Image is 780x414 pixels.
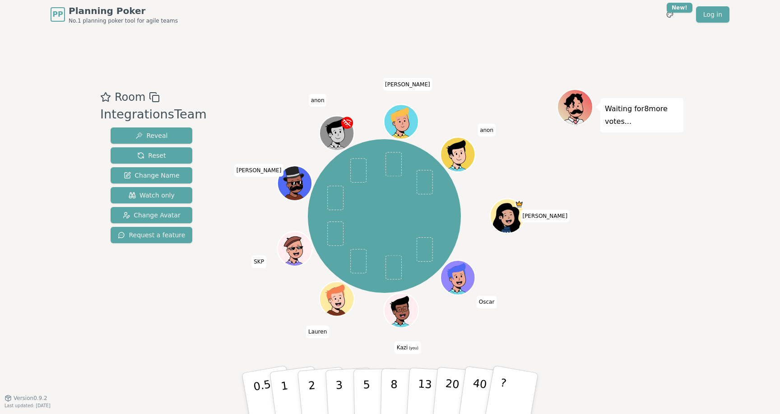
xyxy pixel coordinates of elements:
[395,341,421,354] span: Click to change your name
[69,17,178,24] span: No.1 planning poker tool for agile teams
[124,171,179,180] span: Change Name
[111,127,192,144] button: Reveal
[667,3,692,13] div: New!
[111,147,192,164] button: Reset
[309,94,327,107] span: Click to change your name
[129,191,175,200] span: Watch only
[100,105,207,124] div: IntegrationsTeam
[234,164,284,177] span: Click to change your name
[251,255,266,268] span: Click to change your name
[123,211,181,220] span: Change Avatar
[662,6,678,23] button: New!
[478,124,496,136] span: Click to change your name
[14,395,47,402] span: Version 0.9.2
[385,294,417,326] button: Click to change your avatar
[100,89,111,105] button: Add as favourite
[306,325,329,338] span: Click to change your name
[111,187,192,203] button: Watch only
[118,231,185,240] span: Request a feature
[115,89,145,105] span: Room
[111,207,192,223] button: Change Avatar
[383,78,432,90] span: Click to change your name
[5,395,47,402] button: Version0.9.2
[137,151,166,160] span: Reset
[605,103,679,128] p: Waiting for 8 more votes...
[477,296,497,308] span: Click to change your name
[52,9,63,20] span: PP
[69,5,178,17] span: Planning Poker
[520,210,570,222] span: Click to change your name
[408,346,418,350] span: (you)
[5,403,51,408] span: Last updated: [DATE]
[515,200,523,208] span: Kate is the host
[135,131,167,140] span: Reveal
[111,167,192,183] button: Change Name
[111,227,192,243] button: Request a feature
[51,5,178,24] a: PPPlanning PokerNo.1 planning poker tool for agile teams
[696,6,729,23] a: Log in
